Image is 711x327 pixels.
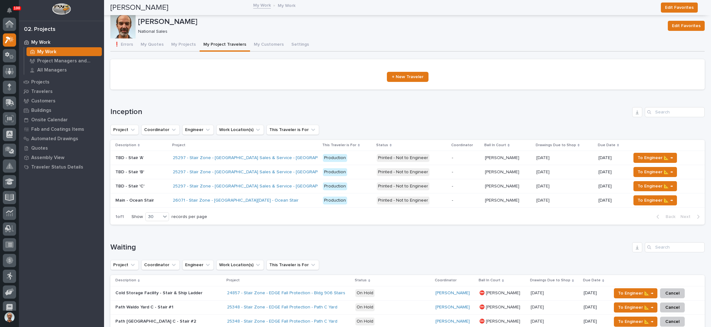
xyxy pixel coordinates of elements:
p: [PERSON_NAME] [485,197,521,203]
p: TBD - Stair 'A' [115,154,145,161]
button: users-avatar [3,311,16,324]
p: Buildings [31,108,51,113]
a: Automated Drawings [19,134,104,143]
a: Projects [19,77,104,87]
button: Engineer [182,260,214,270]
button: This Traveler is For [266,125,319,135]
div: Notifications100 [8,8,16,18]
p: Description [115,142,136,149]
tr: Path Waldo Yard C - Stair #1Path Waldo Yard C - Stair #1 25348 - Stair Zone - EDGE Fall Protectio... [110,300,705,314]
tr: TBD - Stair 'A'TBD - Stair 'A' 25297 - Stair Zone - [GEOGRAPHIC_DATA] Sales & Service - [GEOGRAPH... [110,151,705,165]
p: [DATE] [598,155,626,161]
span: To Engineer 📐 → [618,290,653,297]
a: Onsite Calendar [19,115,104,124]
tr: Main - Ocean StairMain - Ocean Stair 26071 - Stair Zone - [GEOGRAPHIC_DATA][DATE] - Ocean Stair P... [110,193,705,208]
p: [DATE] [531,318,545,324]
div: On Hold [355,289,375,297]
p: [DATE] [536,197,551,203]
span: Next [680,214,694,220]
p: ⛔ [PERSON_NAME] [479,289,522,296]
p: ⛔ [PERSON_NAME] [479,303,522,310]
p: National Sales [138,29,660,34]
p: ⛔ [PERSON_NAME] [479,318,522,324]
p: Onsite Calendar [31,117,68,123]
p: [PERSON_NAME] [485,154,521,161]
p: Ball In Court [484,142,506,149]
p: Drawings Due to Shop [536,142,576,149]
p: Project Managers and Engineers [37,58,99,64]
button: My Quotes [137,38,167,52]
p: My Work [31,40,50,45]
p: My Work [37,49,56,55]
a: 24857 - Stair Zone - EDGE Fall Protection - Bldg 906 Stairs [227,290,345,296]
p: My Work [278,2,295,9]
div: Production [323,182,347,190]
span: To Engineer 📐 → [638,182,673,190]
p: [DATE] [598,198,626,203]
span: Edit Favorites [672,22,701,30]
button: Cancel [660,302,685,313]
button: Project [110,125,139,135]
p: Coordinator [451,142,473,149]
button: Engineer [182,125,214,135]
p: [DATE] [584,290,606,296]
button: Cancel [660,288,685,298]
img: Workspace Logo [52,3,71,15]
div: On Hold [355,303,375,311]
a: 25297 - Stair Zone - [GEOGRAPHIC_DATA] Sales & Service - [GEOGRAPHIC_DATA] PSB [173,155,349,161]
button: Cancel [660,317,685,327]
p: Automated Drawings [31,136,78,142]
p: This Traveler is For [322,142,356,149]
tr: TBD - Stair 'B'TBD - Stair 'B' 25297 - Stair Zone - [GEOGRAPHIC_DATA] Sales & Service - [GEOGRAPH... [110,165,705,179]
input: Search [645,242,705,252]
a: [PERSON_NAME] [435,290,470,296]
a: Quotes [19,143,104,153]
p: Ball In Court [479,277,500,284]
p: records per page [172,214,207,220]
div: Printed - Not to Engineer [377,154,429,162]
a: Customers [19,96,104,106]
a: My Work [24,47,104,56]
input: Search [645,107,705,117]
div: Production [323,154,347,162]
a: [PERSON_NAME] [435,319,470,324]
span: Cancel [665,290,679,297]
a: 25348 - Stair Zone - EDGE Fall Protection - Path C Yard [227,319,337,324]
button: To Engineer 📐 → [633,181,677,191]
p: Fab and Coatings Items [31,127,84,132]
p: [DATE] [536,168,551,175]
button: To Engineer 📐 → [614,302,657,313]
p: Status [376,142,388,149]
button: To Engineer 📐 → [614,317,657,327]
div: Printed - Not to Engineer [377,168,429,176]
button: Next [678,214,705,220]
span: To Engineer 📐 → [638,168,673,176]
button: Notifications [3,4,16,17]
p: [DATE] [598,184,626,189]
p: Quotes [31,146,48,151]
tr: Cold Storage Facility - Stair & Ship LadderCold Storage Facility - Stair & Ship Ladder 24857 - St... [110,286,705,300]
div: On Hold [355,318,375,325]
span: To Engineer 📐 → [638,154,673,162]
tr: TBD - Stair 'C'TBD - Stair 'C' 25297 - Stair Zone - [GEOGRAPHIC_DATA] Sales & Service - [GEOGRAPH... [110,179,705,193]
button: Back [651,214,678,220]
a: + New Traveler [387,72,428,82]
p: [PERSON_NAME] [485,182,521,189]
a: My Work [253,1,271,9]
div: 02. Projects [24,26,55,33]
div: Printed - Not to Engineer [377,197,429,204]
button: Settings [288,38,313,52]
p: All Managers [37,67,67,73]
p: 1 of 1 [110,209,129,225]
p: [DATE] [536,182,551,189]
h1: Inception [110,107,630,117]
p: Show [131,214,143,220]
div: Production [323,168,347,176]
p: - [452,198,480,203]
a: Traveler Status Details [19,162,104,172]
p: Cold Storage Facility - Stair & Ship Ladder [115,289,204,296]
p: Coordinator [435,277,457,284]
p: Main - Ocean Stair [115,197,155,203]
